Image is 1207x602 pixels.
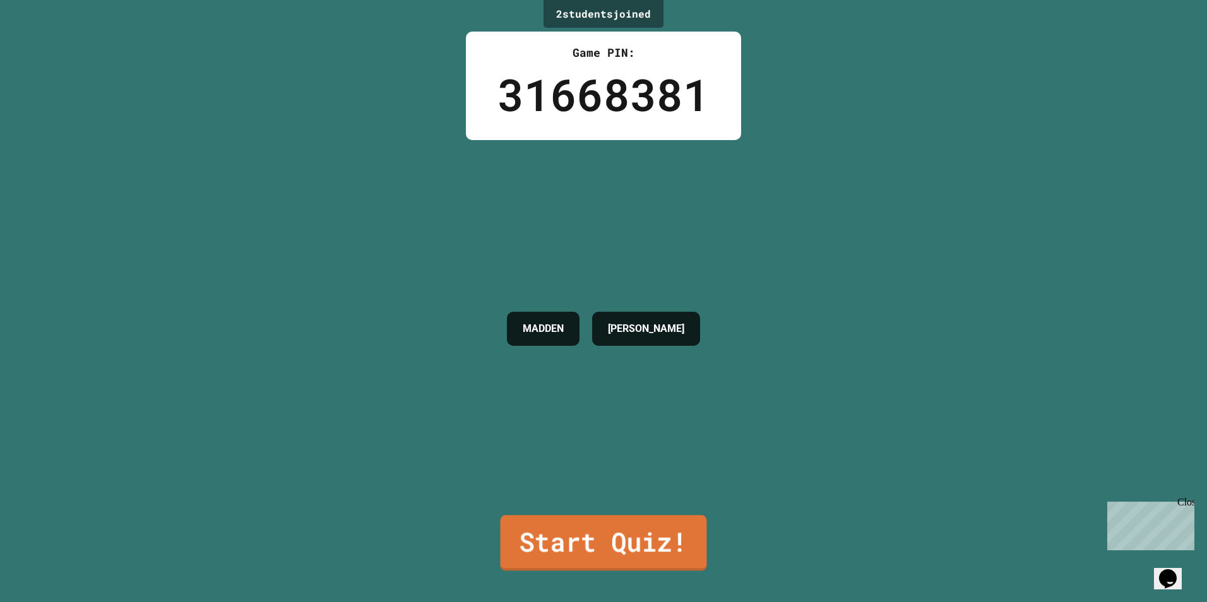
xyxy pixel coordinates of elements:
[523,321,564,336] h4: MADDEN
[1154,552,1194,589] iframe: chat widget
[1102,497,1194,550] iframe: chat widget
[497,61,710,127] div: 31668381
[5,5,87,80] div: Chat with us now!Close
[497,44,710,61] div: Game PIN:
[608,321,684,336] h4: [PERSON_NAME]
[501,515,707,570] a: Start Quiz!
